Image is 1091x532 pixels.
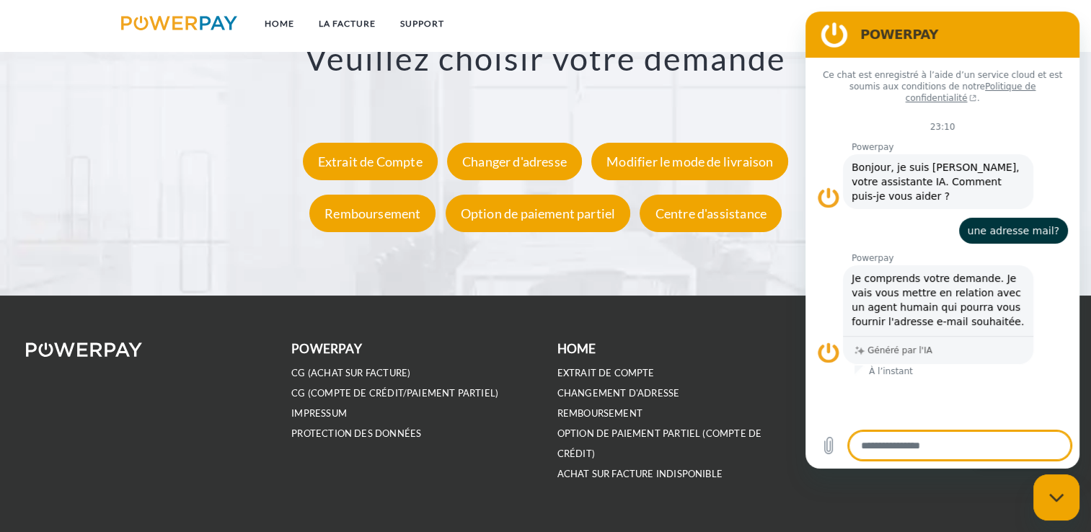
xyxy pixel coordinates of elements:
img: logo-powerpay-white.svg [26,342,142,357]
div: Option de paiement partiel [446,195,631,233]
a: CG (achat sur facture) [291,367,410,379]
div: Centre d'assistance [640,195,781,233]
iframe: Bouton de lancement de la fenêtre de messagerie, conversation en cours [1033,474,1079,520]
a: REMBOURSEMENT [557,407,642,420]
a: Changer d'adresse [443,154,586,170]
b: POWERPAY [291,341,361,356]
a: EXTRAIT DE COMPTE [557,367,655,379]
a: CG (Compte de crédit/paiement partiel) [291,387,498,399]
a: OPTION DE PAIEMENT PARTIEL (Compte de crédit) [557,427,762,460]
a: Home [252,11,306,37]
a: CG [902,11,940,37]
img: logo-powerpay.svg [121,16,237,30]
a: Remboursement [306,206,439,222]
a: IMPRESSUM [291,407,347,420]
a: LA FACTURE [306,11,388,37]
b: Home [557,341,596,356]
a: PROTECTION DES DONNÉES [291,427,421,440]
iframe: Fenêtre de messagerie [805,12,1079,469]
div: Changer d'adresse [447,143,582,181]
a: Centre d'assistance [636,206,785,222]
a: ACHAT SUR FACTURE INDISPONIBLE [557,468,723,480]
h3: Veuillez choisir votre demande [73,39,1019,79]
div: Extrait de Compte [303,143,438,181]
a: Changement d'adresse [557,387,680,399]
div: Remboursement [309,195,436,233]
a: Option de paiement partiel [442,206,635,222]
a: Modifier le mode de livraison [588,154,792,170]
a: Support [388,11,456,37]
div: Modifier le mode de livraison [591,143,788,181]
a: Extrait de Compte [299,154,441,170]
